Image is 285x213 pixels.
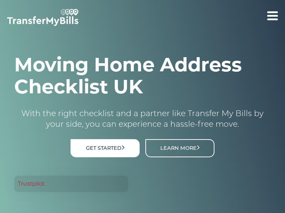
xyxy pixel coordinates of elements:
[145,139,214,157] a: Learn More
[71,139,140,157] a: Get Started
[7,9,78,26] img: TransferMyBills.com - Helping ease the stress of moving
[14,108,271,130] p: With the right checklist and a partner like Transfer My Bills by your side, you can experience a ...
[18,180,45,187] a: Trustpilot
[14,54,271,98] h1: Moving Home Address Checklist UK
